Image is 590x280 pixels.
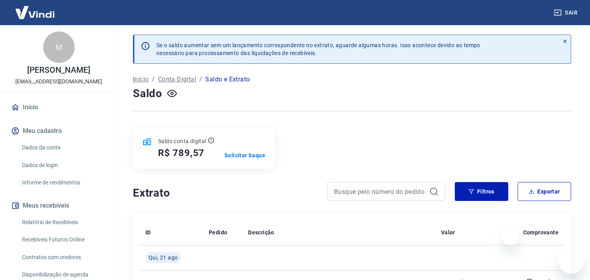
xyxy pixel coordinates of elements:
[15,77,102,86] p: [EMAIL_ADDRESS][DOMAIN_NAME]
[205,75,250,84] p: Saldo e Extrato
[248,228,274,236] p: Descrição
[158,137,206,145] p: Saldo conta digital
[9,122,108,140] button: Meu cadastro
[145,228,151,236] p: ID
[9,0,61,24] img: Vindi
[133,185,318,201] h4: Extrato
[158,75,196,84] a: Conta Digital
[441,228,455,236] p: Valor
[9,197,108,214] button: Meus recebíveis
[9,99,108,116] a: Início
[334,186,426,197] input: Busque pelo número do pedido
[518,182,571,201] button: Exportar
[199,75,202,84] p: /
[158,147,204,159] h5: R$ 789,57
[19,249,108,265] a: Contratos com credores
[149,254,178,262] span: Qui, 21 ago
[152,75,154,84] p: /
[455,182,508,201] button: Filtros
[19,140,108,156] a: Dados da conta
[559,249,584,274] iframe: Botão para abrir a janela de mensagens
[209,228,227,236] p: Pedido
[224,151,265,159] a: Solicitar Saque
[552,6,581,20] button: Sair
[133,86,162,101] h4: Saldo
[19,214,108,230] a: Relatório de Recebíveis
[27,66,90,74] p: [PERSON_NAME]
[43,31,75,63] div: M
[502,230,518,245] iframe: Fechar mensagem
[156,41,480,57] p: Se o saldo aumentar sem um lançamento correspondente no extrato, aguarde algumas horas. Isso acon...
[19,175,108,191] a: Informe de rendimentos
[133,75,149,84] a: Início
[19,232,108,248] a: Recebíveis Futuros Online
[19,157,108,173] a: Dados de login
